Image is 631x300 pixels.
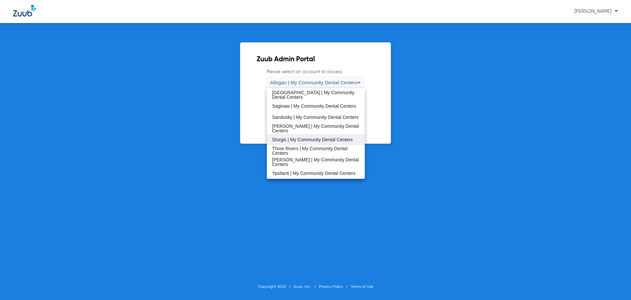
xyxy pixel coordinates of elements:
[272,146,360,155] span: Three Rivers | My Community Dental Centers
[272,124,360,133] span: [PERSON_NAME] | My Community Dental Centers
[272,90,360,99] span: [GEOGRAPHIC_DATA] | My Community Dental Centers
[272,79,360,88] span: Mt. Pleasant | My Community Dental Centers
[272,104,356,108] span: Saginaw | My Community Dental Centers
[272,137,353,142] span: Sturgis | My Community Dental Centers
[272,171,356,176] span: Ypsilanti | My Community Dental Centers
[272,115,359,120] span: Sandusky | My Community Dental Centers
[598,268,631,300] iframe: Chat Widget
[272,157,360,167] span: [PERSON_NAME] | My Community Dental Centers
